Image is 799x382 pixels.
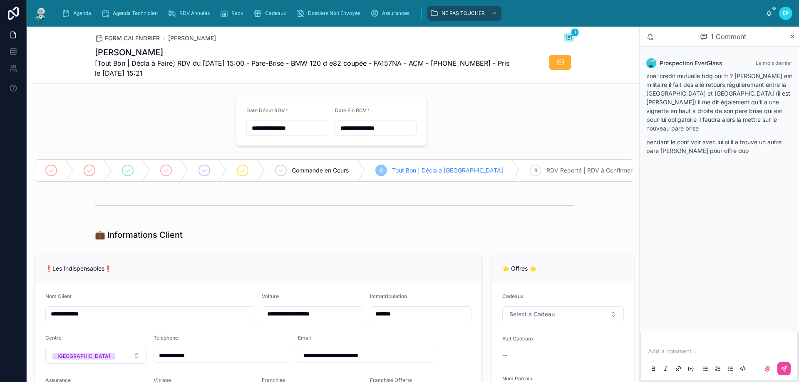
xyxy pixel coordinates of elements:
[292,166,349,175] span: Commande en Cours
[442,10,485,17] span: NE PAS TOUCHER
[335,107,367,113] span: Date Fin RDV
[308,10,360,17] span: Dossiers Non Envoyés
[95,47,512,58] h1: [PERSON_NAME]
[165,6,216,21] a: RDV Annulés
[113,10,158,17] span: Agenda Technicien
[59,6,97,21] a: Agenda
[756,60,792,66] span: Le mois dernier
[231,10,243,17] span: Rack
[660,59,722,67] span: Prospection EverGlass
[95,58,512,78] span: [Tout Bon | Décla à Faire] RDV du [DATE] 15:00 - Pare-Brise - BMW 120 d e82 coupée - FA157NA - AC...
[298,335,311,341] span: Email
[534,167,537,174] span: 9
[546,166,633,175] span: RDV Reporté | RDV à Confirmer
[246,107,285,113] span: Date Début RDV
[57,353,110,360] div: [GEOGRAPHIC_DATA]
[509,310,555,318] span: Select a Cadeau
[711,32,746,42] span: 1 Comment
[154,335,178,341] span: Téléphone
[168,34,216,42] a: [PERSON_NAME]
[502,265,536,272] span: ⭐ Offres ⭐
[45,265,112,272] span: ❗Les Indispensables❗
[265,10,286,17] span: Cadeaux
[368,6,415,21] a: Assurances
[646,71,792,133] p: zoe: credit mutuelle bdg oui fr ? [PERSON_NAME] est militaire il fait des allé retours régulièrem...
[55,4,766,22] div: scrollable content
[502,306,624,322] button: Select Button
[564,33,574,43] button: 1
[95,229,183,241] h1: 💼 Informations Client
[370,293,407,299] span: Immatriculation
[95,34,160,42] a: FORM CALENDRIER
[502,335,534,342] span: Etat Cadeaux
[45,335,62,341] span: Centre
[99,6,164,21] a: Agenda Technicien
[427,6,501,21] a: NE PAS TOUCHER
[45,293,72,299] span: Nom Client
[294,6,366,21] a: Dossiers Non Envoyés
[571,28,579,37] span: 1
[783,10,789,17] span: EP
[392,166,503,175] span: Tout Bon | Décla à [GEOGRAPHIC_DATA]
[105,34,160,42] span: FORM CALENDRIER
[502,375,532,382] span: Nom Parrain
[73,10,91,17] span: Agenda
[217,6,249,21] a: Rack
[33,7,48,20] img: App logo
[380,167,383,174] span: 8
[45,348,147,364] button: Select Button
[382,10,409,17] span: Assurances
[262,293,279,299] span: Voiture
[251,6,292,21] a: Cadeaux
[502,351,507,360] span: --
[646,138,792,155] p: pendant le conf voir avec lui si il a trouvé un autre pare [PERSON_NAME] pour offre duo
[502,293,524,299] span: Cadeaux
[179,10,210,17] span: RDV Annulés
